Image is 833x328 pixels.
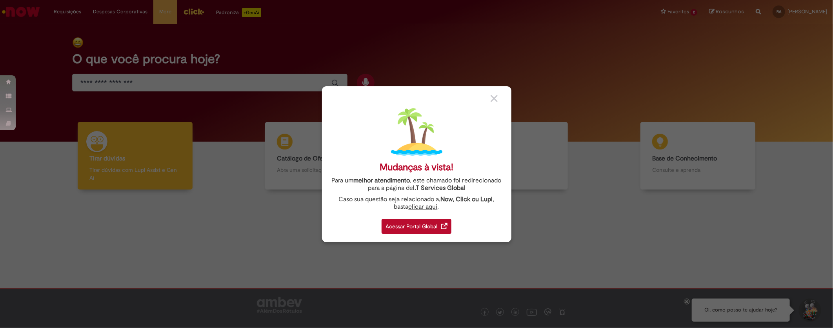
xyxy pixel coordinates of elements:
[491,95,498,102] img: close_button_grey.png
[354,177,410,184] strong: melhor atendimento
[328,177,506,192] div: Para um , este chamado foi redirecionado para a página de
[409,199,438,211] a: clicar aqui
[380,162,453,173] div: Mudanças à vista!
[413,180,465,192] a: I.T Services Global
[391,106,442,158] img: island.png
[328,196,506,211] div: Caso sua questão seja relacionado a , basta .
[439,195,493,203] strong: .Now, Click ou Lupi
[382,219,451,234] div: Acessar Portal Global
[441,223,447,229] img: redirect_link.png
[382,215,451,234] a: Acessar Portal Global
